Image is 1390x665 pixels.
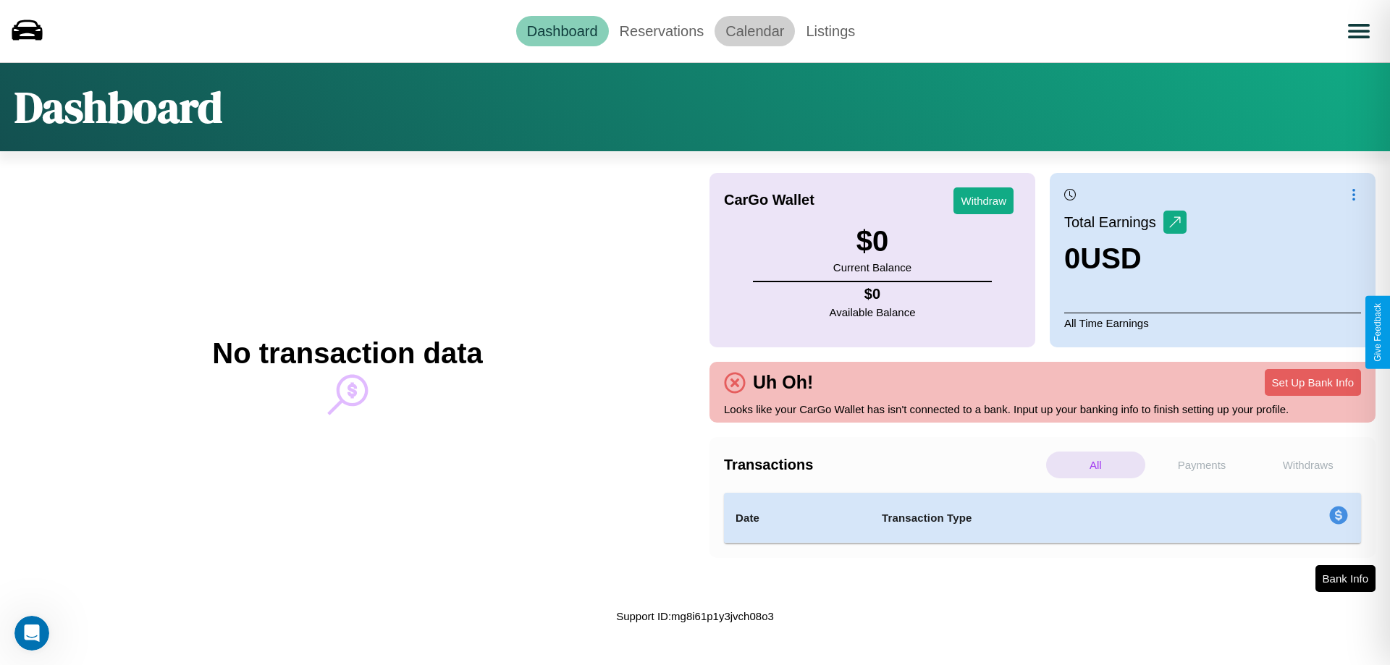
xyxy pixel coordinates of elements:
h1: Dashboard [14,77,222,137]
p: Current Balance [833,258,911,277]
button: Open menu [1339,11,1379,51]
p: Looks like your CarGo Wallet has isn't connected to a bank. Input up your banking info to finish ... [724,399,1361,419]
h4: Transactions [724,457,1042,473]
p: Withdraws [1258,452,1357,478]
iframe: Intercom live chat [14,616,49,651]
p: Support ID: mg8i61p1y3jvch08o3 [616,606,774,626]
h2: No transaction data [212,337,482,370]
p: Payments [1153,452,1252,478]
h4: Transaction Type [882,509,1210,527]
p: Available Balance [830,302,916,322]
p: All Time Earnings [1064,313,1361,333]
p: Total Earnings [1064,209,1163,235]
div: Give Feedback [1373,303,1383,362]
a: Calendar [715,16,795,46]
button: Withdraw [953,187,1014,214]
a: Dashboard [516,16,609,46]
h3: $ 0 [833,225,911,258]
p: All [1046,452,1145,478]
table: simple table [724,493,1361,543]
button: Set Up Bank Info [1265,369,1361,396]
h4: Uh Oh! [746,372,820,393]
a: Listings [795,16,866,46]
h3: 0 USD [1064,242,1187,275]
h4: Date [736,509,859,527]
h4: CarGo Wallet [724,192,814,208]
a: Reservations [609,16,715,46]
button: Bank Info [1315,565,1376,592]
h4: $ 0 [830,286,916,302]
